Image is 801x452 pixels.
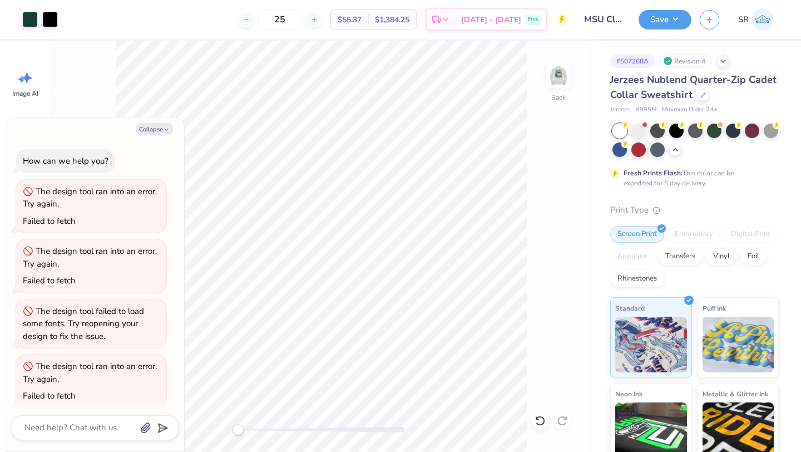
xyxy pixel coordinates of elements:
[528,16,538,23] span: Free
[658,248,703,265] div: Transfers
[615,388,642,400] span: Neon Ink
[258,9,301,30] input: – –
[703,302,726,314] span: Puff Ink
[375,14,409,26] span: $1,384.25
[23,390,76,401] div: Failed to fetch
[738,13,749,26] span: SR
[624,168,760,188] div: This color can be expedited for 5 day delivery.
[23,245,157,269] div: The design tool ran into an error. Try again.
[136,123,173,135] button: Collapse
[23,155,108,166] div: How can we help you?
[639,10,691,30] button: Save
[703,388,768,400] span: Metallic & Glitter Ink
[610,73,777,101] span: Jerzees Nublend Quarter-Zip Cadet Collar Sweatshirt
[740,248,767,265] div: Foil
[751,8,774,31] img: Sasha Ruskin
[667,226,720,243] div: Embroidery
[624,169,683,178] strong: Fresh Prints Flash:
[706,248,737,265] div: Vinyl
[233,424,244,435] div: Accessibility label
[610,105,630,115] span: Jerzees
[610,226,664,243] div: Screen Print
[23,215,76,227] div: Failed to fetch
[23,275,76,286] div: Failed to fetch
[23,186,157,210] div: The design tool ran into an error. Try again.
[615,317,687,372] img: Standard
[23,306,144,342] div: The design tool failed to load some fonts. Try reopening your design to fix the issue.
[12,89,38,98] span: Image AI
[461,14,521,26] span: [DATE] - [DATE]
[662,105,718,115] span: Minimum Order: 24 +
[576,8,630,31] input: Untitled Design
[547,65,570,87] img: Back
[703,317,774,372] img: Puff Ink
[660,54,711,68] div: Revision 4
[615,302,645,314] span: Standard
[610,54,655,68] div: # 507268A
[610,204,779,217] div: Print Type
[724,226,778,243] div: Digital Print
[23,361,157,385] div: The design tool ran into an error. Try again.
[636,105,656,115] span: # 995M
[338,14,362,26] span: $55.37
[551,92,566,102] div: Back
[733,8,779,31] a: SR
[610,271,664,287] div: Rhinestones
[610,248,655,265] div: Applique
